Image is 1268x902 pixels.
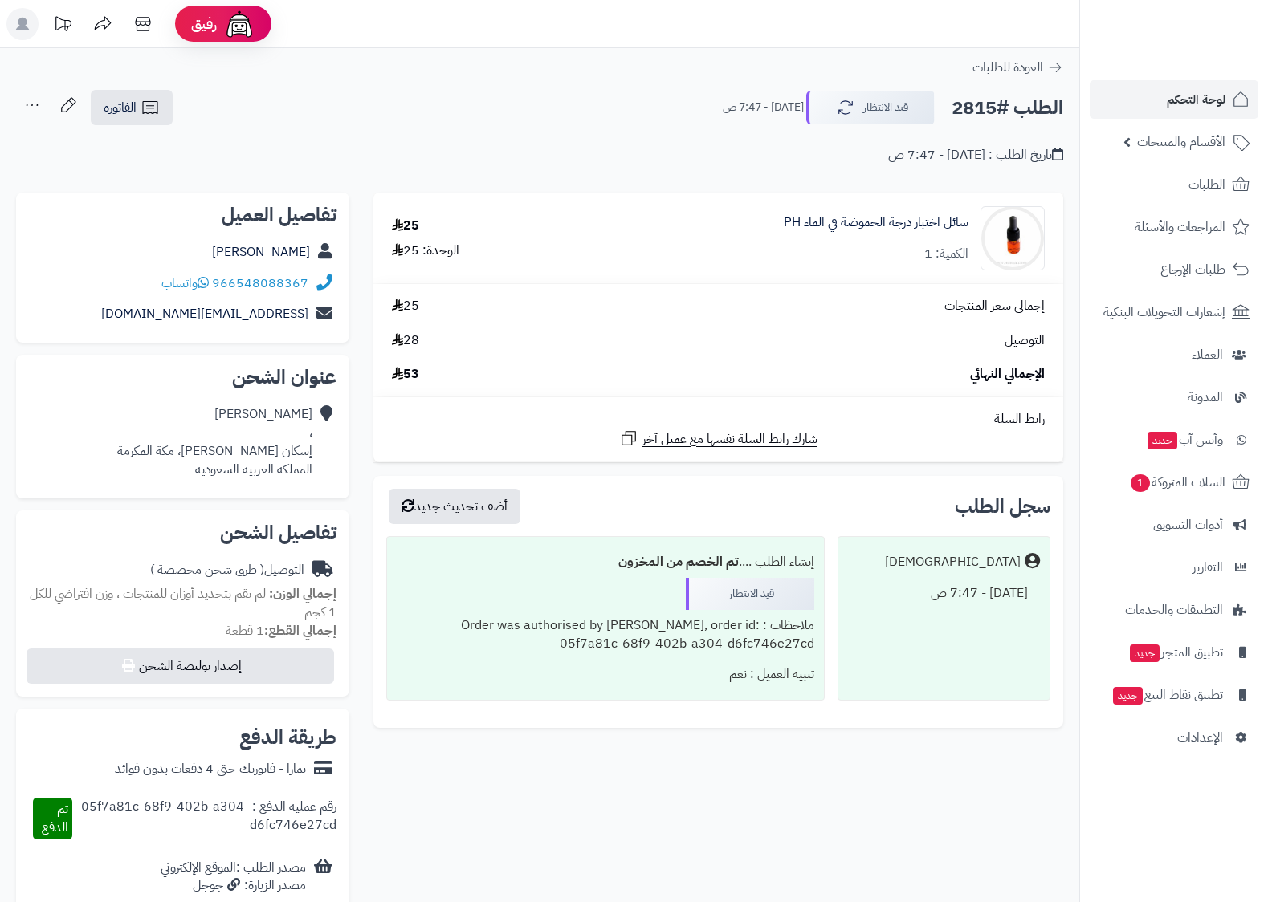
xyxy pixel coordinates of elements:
[161,859,306,896] div: مصدر الطلب :الموقع الإلكتروني
[1146,429,1223,451] span: وآتس آب
[1167,88,1225,111] span: لوحة التحكم
[1090,548,1258,587] a: التقارير
[30,584,336,622] span: لم تقم بتحديد أوزان للمنتجات ، وزن افتراضي للكل 1 كجم
[1090,80,1258,119] a: لوحة التحكم
[972,58,1043,77] span: العودة للطلبات
[1111,684,1223,706] span: تطبيق نقاط البيع
[1125,599,1223,621] span: التطبيقات والخدمات
[1130,644,1160,662] span: جديد
[888,146,1063,165] div: تاريخ الطلب : [DATE] - 7:47 ص
[115,760,306,778] div: تمارا - فاتورتك حتى 4 دفعات بدون فوائد
[952,91,1063,124] h2: الطلب #2815
[117,405,312,478] div: [PERSON_NAME] ، إسكان [PERSON_NAME]، مكة المكرمة المملكة العربية السعودية
[29,205,336,225] h2: تفاصيل العميل
[1188,386,1223,408] span: المدونة
[1135,216,1225,238] span: المراجعات والأسئلة
[944,297,1045,315] span: إجمالي سعر المنتجات
[389,489,520,524] button: أضف تحديث جديد
[848,578,1040,609] div: [DATE] - 7:47 ص
[223,8,255,40] img: ai-face.png
[239,728,336,747] h2: طريقة الدفع
[43,8,83,44] a: تحديثات المنصة
[1090,293,1258,331] a: إشعارات التحويلات البنكية
[955,497,1050,516] h3: سجل الطلب
[1192,343,1223,366] span: العملاء
[392,331,419,350] span: 28
[101,304,308,323] a: [EMAIL_ADDRESS][DOMAIN_NAME]
[1090,335,1258,374] a: العملاء
[1103,301,1225,323] span: إشعارات التحويلات البنكية
[1090,676,1258,714] a: تطبيق نقاط البيعجديد
[1188,173,1225,196] span: الطلبات
[104,98,137,117] span: الفاتورة
[723,100,804,116] small: [DATE] - 7:47 ص
[226,621,336,640] small: 1 قطعة
[1090,591,1258,629] a: التطبيقات والخدمات
[885,553,1021,571] div: [DEMOGRAPHIC_DATA]
[1090,250,1258,289] a: طلبات الإرجاع
[397,610,814,660] div: ملاحظات : Order was authorised by [PERSON_NAME], order id: 05f7a81c-68f9-402b-a304-d6fc746e27cd
[1128,641,1223,664] span: تطبيق المتجر
[29,523,336,542] h2: تفاصيل الشحن
[1090,378,1258,416] a: المدونة
[161,876,306,895] div: مصدر الزيارة: جوجل
[392,365,419,384] span: 53
[72,798,336,839] div: رقم عملية الدفع : 05f7a81c-68f9-402b-a304-d6fc746e27cd
[1148,432,1177,449] span: جديد
[392,242,459,260] div: الوحدة: 25
[397,659,814,690] div: تنبيه العميل : نعم
[1005,331,1045,350] span: التوصيل
[392,217,419,235] div: 25
[1090,208,1258,246] a: المراجعات والأسئلة
[686,578,814,610] div: قيد الانتظار
[1131,474,1150,492] span: 1
[1090,506,1258,544] a: أدوات التسويق
[380,410,1057,429] div: رابط السلة
[191,14,217,34] span: رفيق
[806,91,935,124] button: قيد الانتظار
[1193,556,1223,579] span: التقارير
[618,552,739,571] b: تم الخصم من المخزون
[150,561,304,579] div: التوصيل
[1090,421,1258,459] a: وآتس آبجديد
[619,429,817,449] a: شارك رابط السلة نفسها مع عميل آخر
[91,90,173,125] a: الفاتورة
[642,430,817,449] span: شارك رابط السلة نفسها مع عميل آخر
[264,621,336,640] strong: إجمالي القطع:
[161,274,209,293] a: واتساب
[397,546,814,578] div: إنشاء الطلب ....
[29,368,336,387] h2: عنوان الشحن
[392,297,419,315] span: 25
[212,242,310,262] a: [PERSON_NAME]
[1090,718,1258,757] a: الإعدادات
[269,584,336,603] strong: إجمالي الوزن:
[970,365,1045,384] span: الإجمالي النهائي
[1160,258,1225,281] span: طلبات الإرجاع
[212,274,308,293] a: 966548088367
[972,58,1063,77] a: العودة للطلبات
[42,799,68,837] span: تم الدفع
[27,648,334,684] button: إصدار بوليصة الشحن
[1090,165,1258,204] a: الطلبات
[1137,131,1225,153] span: الأقسام والمنتجات
[1113,687,1143,705] span: جديد
[924,245,968,263] div: الكمية: 1
[1090,463,1258,502] a: السلات المتروكة1
[1153,514,1223,536] span: أدوات التسويق
[1177,726,1223,749] span: الإعدادات
[981,206,1044,270] img: 1009333-90x90.jpg
[784,213,968,232] a: سائل اختبار درجة الحموضة في الماء PH
[150,560,264,579] span: ( طرق شحن مخصصة )
[1090,633,1258,672] a: تطبيق المتجرجديد
[1129,471,1225,494] span: السلات المتروكة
